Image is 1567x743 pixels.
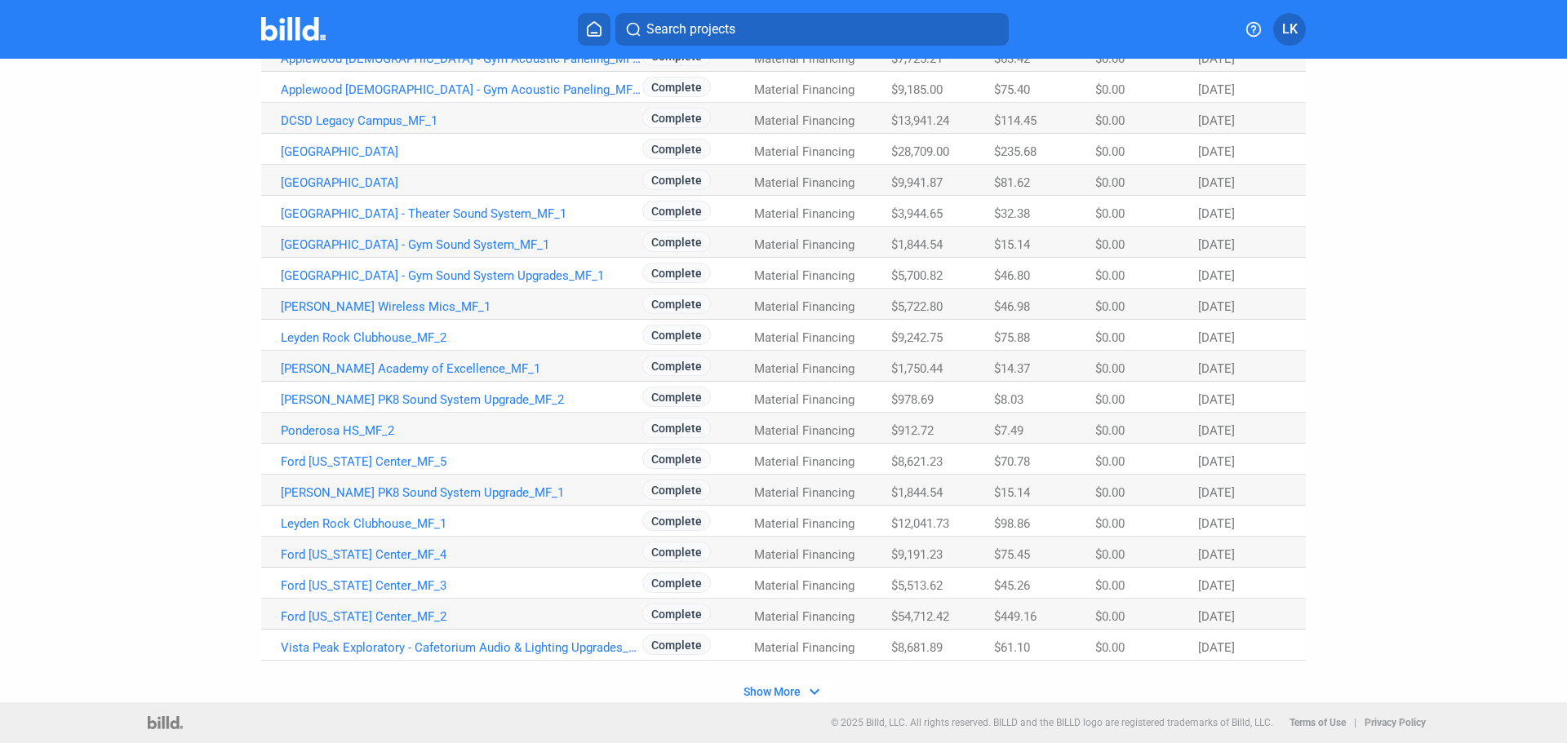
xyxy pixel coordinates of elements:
[261,17,326,41] img: Billd Company Logo
[646,20,735,39] span: Search projects
[891,640,943,655] span: $8,681.89
[754,299,855,314] span: Material Financing
[1198,609,1235,624] span: [DATE]
[642,449,711,469] span: Complete
[281,454,642,469] a: Ford [US_STATE] Center_MF_5
[994,237,1030,252] span: $15.14
[281,113,642,128] a: DCSD Legacy Campus_MF_1
[615,13,1009,46] button: Search projects
[642,201,711,221] span: Complete
[754,268,855,283] span: Material Financing
[1198,175,1235,190] span: [DATE]
[1198,640,1235,655] span: [DATE]
[1198,454,1235,469] span: [DATE]
[891,609,949,624] span: $54,712.42
[281,361,642,376] a: [PERSON_NAME] Academy of Excellence_MF_1
[754,237,855,252] span: Material Financing
[642,325,711,345] span: Complete
[891,82,943,97] span: $9,185.00
[754,392,855,407] span: Material Financing
[1354,717,1356,728] p: |
[642,108,711,128] span: Complete
[1095,609,1125,624] span: $0.00
[281,299,642,314] a: [PERSON_NAME] Wireless Mics_MF_1
[1198,113,1235,128] span: [DATE]
[994,82,1030,97] span: $75.40
[994,392,1023,407] span: $8.03
[994,113,1037,128] span: $114.45
[281,547,642,562] a: Ford [US_STATE] Center_MF_4
[1095,640,1125,655] span: $0.00
[642,418,711,438] span: Complete
[754,330,855,345] span: Material Financing
[994,268,1030,283] span: $46.80
[1198,516,1235,531] span: [DATE]
[1198,144,1235,159] span: [DATE]
[1198,423,1235,438] span: [DATE]
[1198,237,1235,252] span: [DATE]
[891,144,949,159] span: $28,709.00
[1095,392,1125,407] span: $0.00
[994,485,1030,500] span: $15.14
[1290,717,1346,728] b: Terms of Use
[994,454,1030,469] span: $70.78
[754,485,855,500] span: Material Financing
[754,423,855,438] span: Material Financing
[831,717,1273,728] p: © 2025 Billd, LLC. All rights reserved. BILLD and the BILLD logo are registered trademarks of Bil...
[281,516,642,531] a: Leyden Rock Clubhouse_MF_1
[642,387,711,407] span: Complete
[281,485,642,500] a: [PERSON_NAME] PK8 Sound System Upgrade_MF_1
[1198,299,1235,314] span: [DATE]
[281,578,642,593] a: Ford [US_STATE] Center_MF_3
[1095,361,1125,376] span: $0.00
[281,51,642,66] a: Applewood [DEMOGRAPHIC_DATA] - Gym Acoustic Paneling_MF_2
[1273,13,1306,46] button: LK
[1095,299,1125,314] span: $0.00
[1095,237,1125,252] span: $0.00
[805,682,824,701] mat-icon: expand_more
[994,640,1030,655] span: $61.10
[642,480,711,500] span: Complete
[281,144,642,159] a: [GEOGRAPHIC_DATA]
[1198,578,1235,593] span: [DATE]
[642,77,711,97] span: Complete
[1198,392,1235,407] span: [DATE]
[642,511,711,531] span: Complete
[754,547,855,562] span: Material Financing
[281,268,642,283] a: [GEOGRAPHIC_DATA] - Gym Sound System Upgrades_MF_1
[642,604,711,624] span: Complete
[1198,51,1235,66] span: [DATE]
[642,139,711,159] span: Complete
[1198,361,1235,376] span: [DATE]
[281,640,642,655] a: Vista Peak Exploratory - Cafetorium Audio & Lighting Upgrades_MF_3
[1095,578,1125,593] span: $0.00
[994,299,1030,314] span: $46.98
[642,573,711,593] span: Complete
[1095,516,1125,531] span: $0.00
[1095,175,1125,190] span: $0.00
[1095,454,1125,469] span: $0.00
[994,144,1037,159] span: $235.68
[754,113,855,128] span: Material Financing
[994,361,1030,376] span: $14.37
[754,609,855,624] span: Material Financing
[1198,485,1235,500] span: [DATE]
[891,237,943,252] span: $1,844.54
[148,716,183,729] img: logo
[754,454,855,469] span: Material Financing
[994,175,1030,190] span: $81.62
[754,640,855,655] span: Material Financing
[642,294,711,314] span: Complete
[754,361,855,376] span: Material Financing
[891,175,943,190] span: $9,941.87
[281,609,642,624] a: Ford [US_STATE] Center_MF_2
[891,454,943,469] span: $8,621.23
[642,170,711,190] span: Complete
[891,423,934,438] span: $912.72
[994,51,1030,66] span: $63.42
[281,175,642,190] a: [GEOGRAPHIC_DATA]
[281,423,642,438] a: Ponderosa HS_MF_2
[891,330,943,345] span: $9,242.75
[642,232,711,252] span: Complete
[1095,206,1125,221] span: $0.00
